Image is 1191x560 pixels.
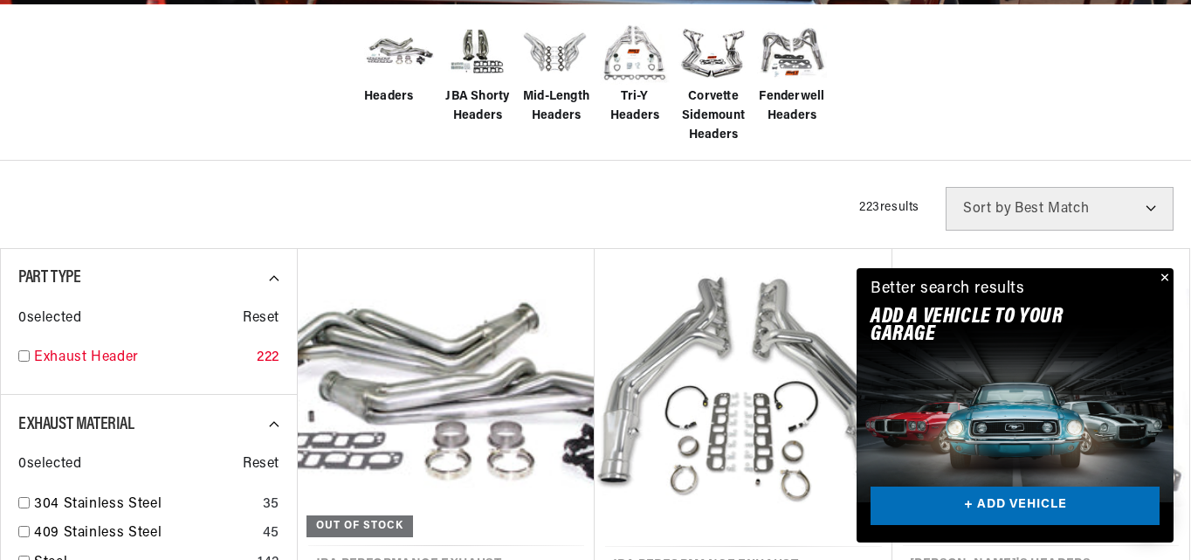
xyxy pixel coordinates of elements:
a: JBA Shorty Headers JBA Shorty Headers [443,17,513,127]
span: Reset [243,308,279,330]
span: 0 selected [18,453,81,476]
a: Tri-Y Headers Tri-Y Headers [600,17,670,127]
span: Fenderwell Headers [757,87,827,127]
span: 0 selected [18,308,81,330]
div: 35 [263,494,279,516]
img: Corvette Sidemount Headers [678,17,748,87]
span: Mid-Length Headers [521,87,591,127]
img: Tri-Y Headers [600,17,670,87]
div: 45 [263,522,279,545]
button: Close [1153,268,1174,289]
a: Mid-Length Headers Mid-Length Headers [521,17,591,127]
span: Part Type [18,269,80,287]
span: Headers [364,87,414,107]
span: JBA Shorty Headers [443,87,513,127]
img: Mid-Length Headers [521,17,591,87]
span: Reset [243,453,279,476]
a: 409 Stainless Steel [34,522,256,545]
div: Better search results [871,277,1025,302]
a: 304 Stainless Steel [34,494,256,516]
span: 223 results [859,201,919,214]
a: Headers Headers [364,17,434,107]
span: Sort by [963,202,1011,216]
a: Corvette Sidemount Headers Corvette Sidemount Headers [678,17,748,146]
span: Exhaust Material [18,416,134,433]
span: Corvette Sidemount Headers [678,87,748,146]
a: Exhaust Header [34,347,250,370]
a: Fenderwell Headers Fenderwell Headers [757,17,827,127]
h2: Add A VEHICLE to your garage [871,308,1116,344]
img: Fenderwell Headers [757,17,827,87]
a: + ADD VEHICLE [871,487,1160,526]
select: Sort by [946,187,1174,231]
div: 222 [257,347,279,370]
span: Tri-Y Headers [600,87,670,127]
img: Headers [364,24,434,80]
img: JBA Shorty Headers [443,23,513,81]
